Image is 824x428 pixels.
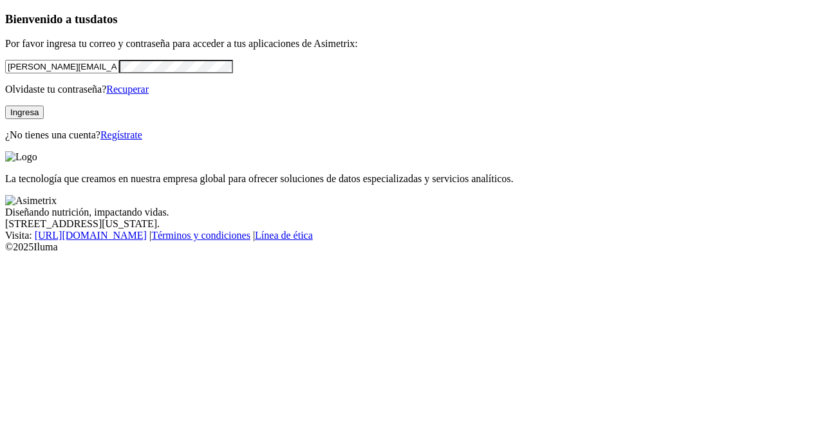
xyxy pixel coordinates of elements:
button: Ingresa [5,106,44,119]
a: Términos y condiciones [151,230,250,241]
a: Línea de ética [255,230,313,241]
p: ¿No tienes una cuenta? [5,129,819,141]
input: Tu correo [5,60,119,73]
div: © 2025 Iluma [5,241,819,253]
p: Olvidaste tu contraseña? [5,84,819,95]
a: [URL][DOMAIN_NAME] [35,230,147,241]
div: Diseñando nutrición, impactando vidas. [5,207,819,218]
span: datos [90,12,118,26]
img: Asimetrix [5,195,57,207]
div: Visita : | | [5,230,819,241]
img: Logo [5,151,37,163]
p: Por favor ingresa tu correo y contraseña para acceder a tus aplicaciones de Asimetrix: [5,38,819,50]
h3: Bienvenido a tus [5,12,819,26]
a: Recuperar [106,84,149,95]
a: Regístrate [100,129,142,140]
div: [STREET_ADDRESS][US_STATE]. [5,218,819,230]
p: La tecnología que creamos en nuestra empresa global para ofrecer soluciones de datos especializad... [5,173,819,185]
